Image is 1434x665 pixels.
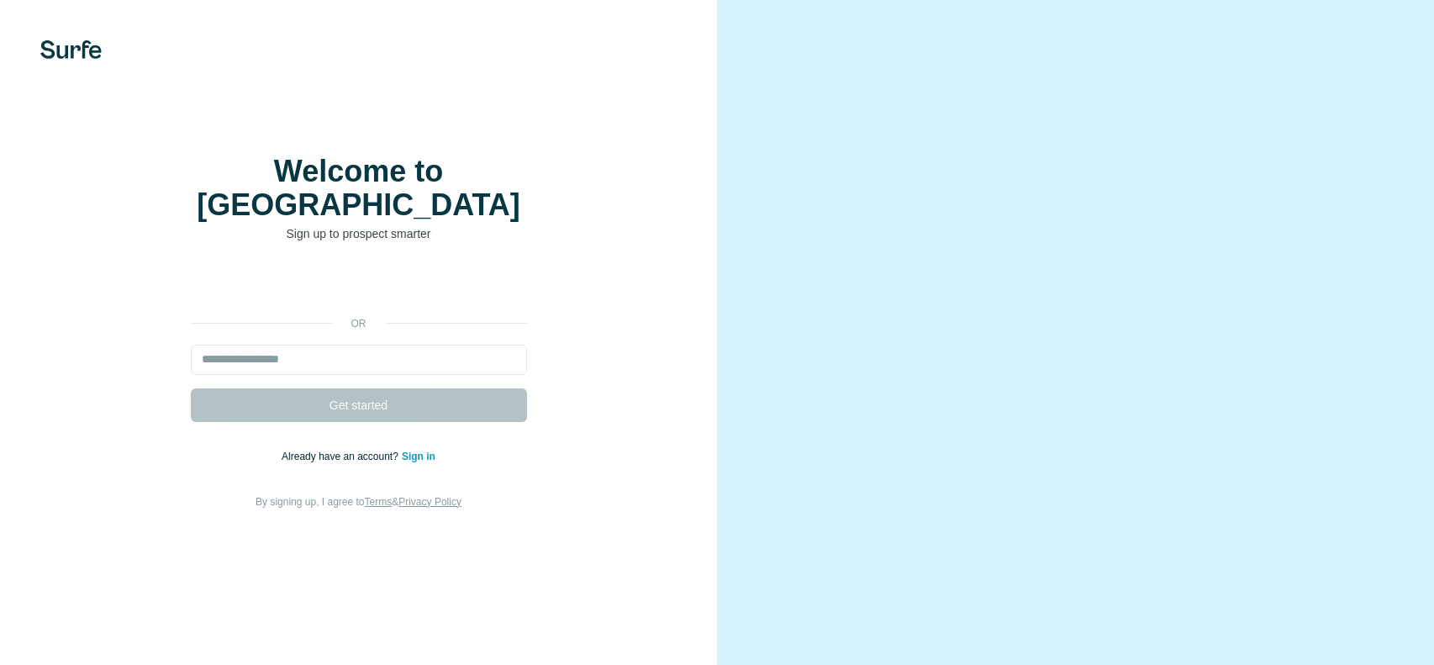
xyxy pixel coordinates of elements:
[40,40,102,59] img: Surfe's logo
[182,267,535,304] iframe: Sign in with Google Button
[398,496,461,508] a: Privacy Policy
[191,225,527,242] p: Sign up to prospect smarter
[402,451,435,462] a: Sign in
[332,316,386,331] p: or
[365,496,393,508] a: Terms
[191,155,527,222] h1: Welcome to [GEOGRAPHIC_DATA]
[282,451,402,462] span: Already have an account?
[256,496,461,508] span: By signing up, I agree to &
